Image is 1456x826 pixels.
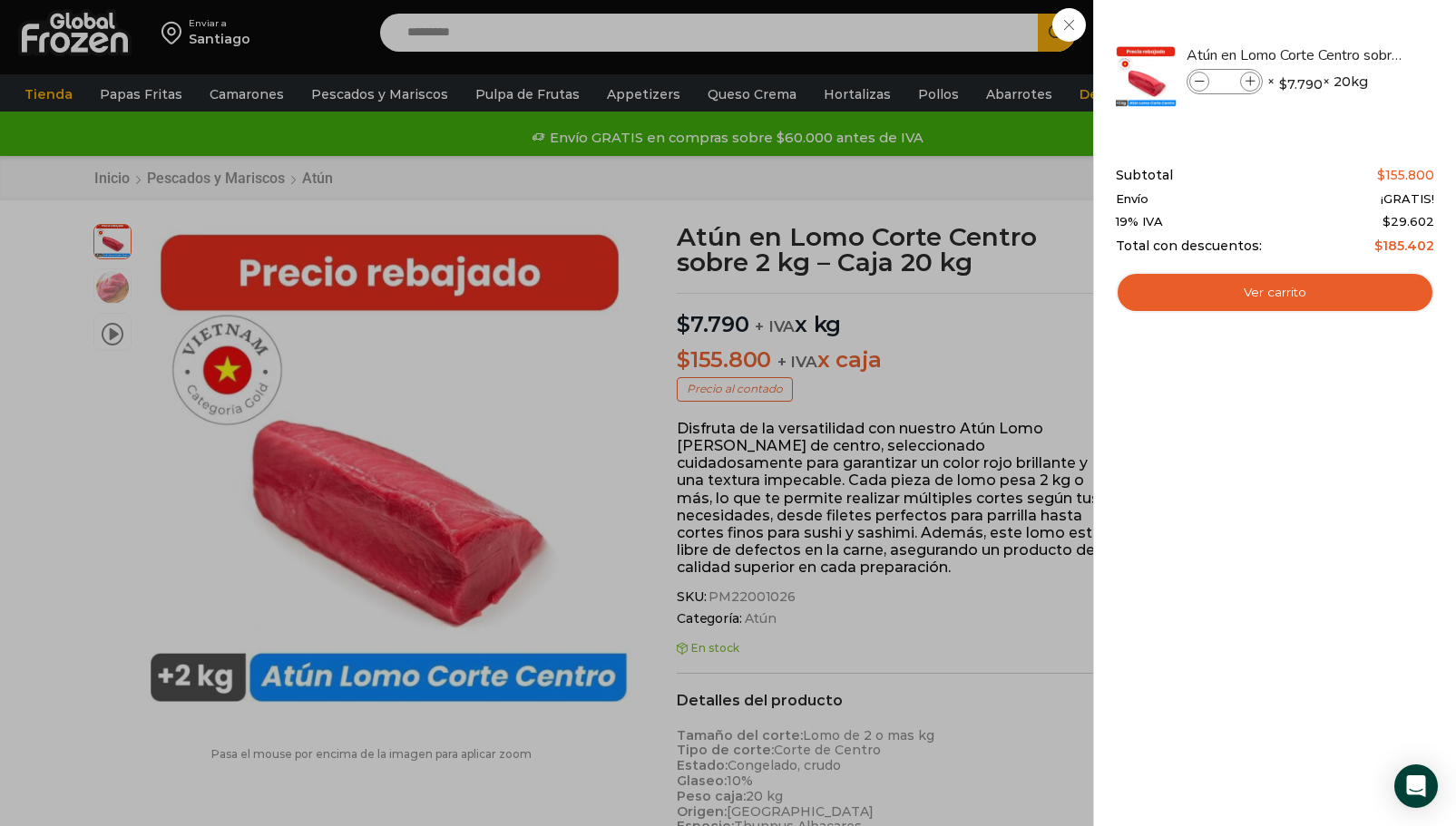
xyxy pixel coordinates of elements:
span: $ [1377,167,1385,183]
span: Envío [1116,192,1148,207]
input: Product quantity [1211,72,1238,92]
span: × × 20kg [1267,69,1368,94]
a: Ver carrito [1116,272,1434,314]
span: $ [1374,238,1383,254]
span: 29.602 [1383,214,1434,228]
span: ¡GRATIS! [1381,192,1434,207]
bdi: 185.402 [1374,238,1434,254]
span: Subtotal [1116,168,1173,183]
span: $ [1279,75,1287,93]
div: Open Intercom Messenger [1394,764,1438,808]
bdi: 155.800 [1377,167,1434,183]
span: Total con descuentos: [1116,238,1262,254]
span: $ [1383,214,1391,228]
a: Atún en Lomo Corte Centro sobre 2 kg - Caja 20 kg [1187,45,1402,65]
span: 19% IVA [1116,215,1163,229]
bdi: 7.790 [1279,75,1323,93]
